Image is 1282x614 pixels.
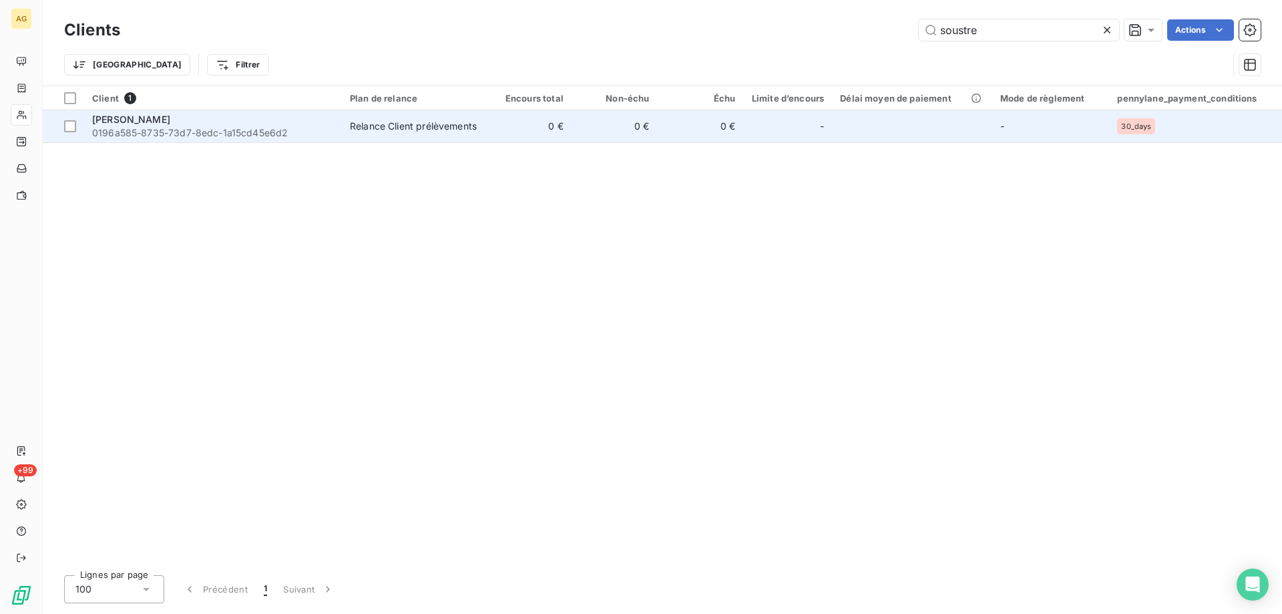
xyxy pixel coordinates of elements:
img: Logo LeanPay [11,585,32,606]
div: AG [11,8,32,29]
td: 0 € [657,110,743,142]
div: Mode de règlement [1000,93,1101,104]
span: [PERSON_NAME] [92,114,170,125]
span: - [1000,120,1004,132]
div: Non-échu [580,93,650,104]
td: 0 € [572,110,658,142]
input: Rechercher [919,19,1119,41]
h3: Clients [64,18,120,42]
td: 0 € [485,110,572,142]
button: Actions [1167,19,1234,41]
div: Échu [665,93,735,104]
button: [GEOGRAPHIC_DATA] [64,54,190,75]
span: 0196a585-8735-73d7-8edc-1a15cd45e6d2 [92,126,334,140]
div: Plan de relance [350,93,477,104]
span: 30_days [1121,122,1151,130]
button: Filtrer [207,54,268,75]
span: 1 [124,92,136,104]
span: +99 [14,464,37,476]
span: 1 [264,583,267,596]
div: Délai moyen de paiement [840,93,984,104]
div: Encours total [493,93,564,104]
button: 1 [256,575,275,603]
span: Client [92,93,119,104]
div: Relance Client prélèvements [350,120,477,133]
span: 100 [75,583,91,596]
div: Limite d’encours [751,93,824,104]
button: Précédent [175,575,256,603]
span: - [820,120,824,133]
div: pennylane_payment_conditions [1117,93,1274,104]
button: Suivant [275,575,343,603]
div: Open Intercom Messenger [1237,569,1269,601]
